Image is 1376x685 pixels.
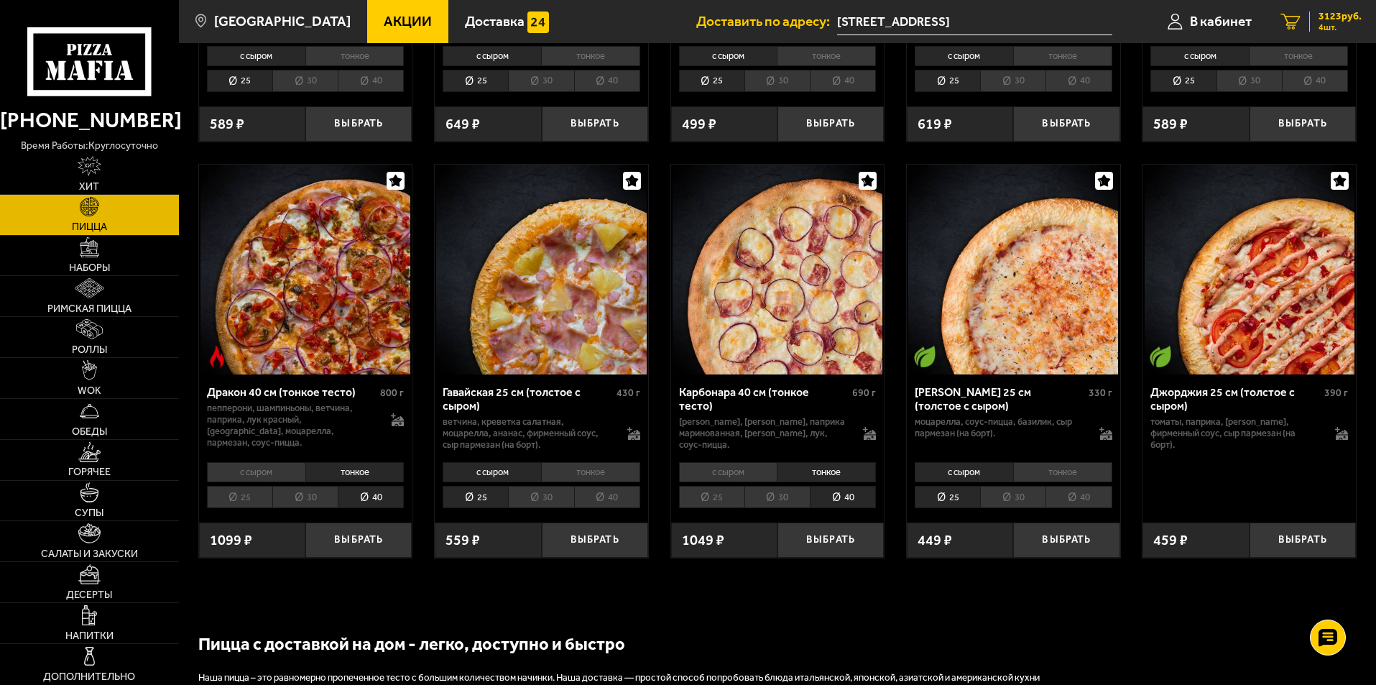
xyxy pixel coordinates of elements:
[305,523,412,558] button: Выбрать
[65,631,114,641] span: Напитки
[541,462,640,482] li: тонкое
[914,346,936,367] img: Вегетарианское блюдо
[915,416,1085,439] p: моцарелла, соус-пицца, базилик, сыр пармезан (на борт).
[443,385,613,413] div: Гавайская 25 см (толстое с сыром)
[78,386,101,396] span: WOK
[1045,486,1112,508] li: 40
[72,345,107,355] span: Роллы
[443,46,541,66] li: с сыром
[1013,523,1119,558] button: Выбрать
[305,106,412,142] button: Выбрать
[679,486,744,508] li: 25
[79,182,99,192] span: Хит
[210,533,252,548] span: 1099 ₽
[1249,46,1348,66] li: тонкое
[673,165,882,374] img: Карбонара 40 см (тонкое тесто)
[777,523,884,558] button: Выбрать
[435,165,648,374] a: Гавайская 25 см (толстое с сыром)
[198,632,1061,656] h2: Пицца с доставкой на дом - легко, доступно и быстро
[200,165,410,374] img: Дракон 40 см (тонкое тесто)
[1153,533,1188,548] span: 459 ₽
[542,106,648,142] button: Выбрать
[679,462,777,482] li: с сыром
[1150,46,1249,66] li: с сыром
[445,533,480,548] span: 559 ₽
[443,416,613,451] p: ветчина, креветка салатная, моцарелла, ананас, фирменный соус, сыр пармезан (на борт).
[207,403,377,449] p: пепперони, шампиньоны, ветчина, паприка, лук красный, [GEOGRAPHIC_DATA], моцарелла, пармезан, соу...
[41,549,138,559] span: Салаты и закуски
[918,533,952,548] span: 449 ₽
[384,14,432,28] span: Акции
[907,165,1120,374] a: Вегетарианское блюдоМаргарита 25 см (толстое с сыром)
[810,70,876,92] li: 40
[72,427,107,437] span: Обеды
[682,117,716,132] span: 499 ₽
[1190,14,1252,28] span: В кабинет
[915,385,1085,413] div: [PERSON_NAME] 25 см (толстое с сыром)
[214,14,351,28] span: [GEOGRAPHIC_DATA]
[443,70,508,92] li: 25
[777,462,876,482] li: тонкое
[679,70,744,92] li: 25
[682,533,724,548] span: 1049 ₽
[66,590,112,600] span: Десерты
[1319,23,1362,32] span: 4 шт.
[338,70,404,92] li: 40
[305,462,405,482] li: тонкое
[777,46,876,66] li: тонкое
[380,387,404,399] span: 800 г
[1250,523,1356,558] button: Выбрать
[272,70,338,92] li: 30
[43,672,135,682] span: Дополнительно
[1013,106,1119,142] button: Выбрать
[837,9,1112,35] span: Большой проспект Петроградской стороны, 10
[207,486,272,508] li: 25
[679,46,777,66] li: с сыром
[210,117,244,132] span: 589 ₽
[508,70,573,92] li: 30
[443,486,508,508] li: 25
[980,70,1045,92] li: 30
[837,9,1112,35] input: Ваш адрес доставки
[915,462,1013,482] li: с сыром
[671,165,885,374] a: Карбонара 40 см (тонкое тесто)
[47,304,131,314] span: Римская пицца
[1216,70,1282,92] li: 30
[207,46,305,66] li: с сыром
[1153,117,1188,132] span: 589 ₽
[696,14,837,28] span: Доставить по адресу:
[527,12,549,33] img: 15daf4d41897b9f0e9f617042186c801.svg
[1089,387,1112,399] span: 330 г
[436,165,646,374] img: Гавайская 25 см (толстое с сыром)
[69,263,110,273] span: Наборы
[305,46,405,66] li: тонкое
[744,70,810,92] li: 30
[1324,387,1348,399] span: 390 г
[852,387,876,399] span: 690 г
[915,46,1013,66] li: с сыром
[1150,346,1171,367] img: Вегетарианское блюдо
[338,486,404,508] li: 40
[918,117,952,132] span: 619 ₽
[908,165,1118,374] img: Маргарита 25 см (толстое с сыром)
[199,165,412,374] a: Острое блюдоДракон 40 см (тонкое тесто)
[1150,416,1321,451] p: томаты, паприка, [PERSON_NAME], фирменный соус, сыр пармезан (на борт).
[1045,70,1112,92] li: 40
[541,46,640,66] li: тонкое
[617,387,640,399] span: 430 г
[980,486,1045,508] li: 30
[1250,106,1356,142] button: Выбрать
[445,117,480,132] span: 649 ₽
[777,106,884,142] button: Выбрать
[1319,12,1362,22] span: 3123 руб.
[72,222,107,232] span: Пицца
[68,467,111,477] span: Горячее
[915,486,980,508] li: 25
[915,70,980,92] li: 25
[574,486,640,508] li: 40
[207,70,272,92] li: 25
[1145,165,1354,374] img: Джорджия 25 см (толстое с сыром)
[207,462,305,482] li: с сыром
[574,70,640,92] li: 40
[1013,462,1112,482] li: тонкое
